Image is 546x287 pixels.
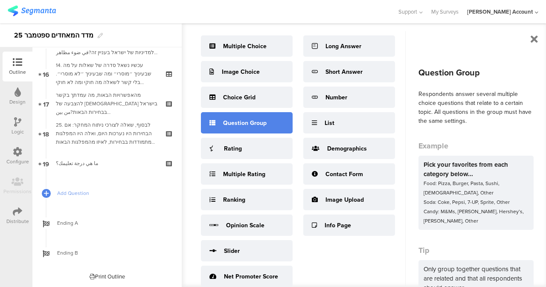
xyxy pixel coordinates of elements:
div: Configure [6,158,29,165]
a: Ending B [35,238,180,268]
div: Multiple Choice [223,42,267,51]
span: Support [398,8,417,16]
div: Short Answer [325,67,363,76]
div: Question Group [223,119,267,128]
div: מהאפשרויות הבאות, מה עמדתך בקשר להצבעה של הערבים בישראל בבחירות הבאות?من بين الخيارات التالية، ما... [56,91,158,116]
div: Image Upload [325,195,364,204]
div: 25. לבסוף, שאלה לצורכי ניתוח המחקר: אם הבחירות היו נערכות היום, ואלה היו המפלגות שמתמודדות בבחירו... [56,121,158,146]
div: List [325,119,334,128]
div: Opinion Scale [226,221,264,230]
div: Example [418,140,534,151]
div: Tip [418,245,534,256]
div: Rating [224,144,242,153]
div: ما هي درجة تعليمك؟ [56,159,158,168]
div: Net Promoter Score [224,272,278,281]
span: Ending B [57,249,166,257]
div: Food: Pizza, Burger, Pasta, Sushi, [DEMOGRAPHIC_DATA], Other [424,179,529,197]
div: Multiple Rating [223,170,265,179]
div: Distribute [6,217,29,225]
div: Info Page [325,221,351,230]
div: Choice Grid [223,93,256,102]
div: Ranking [223,195,245,204]
div: Slider [224,246,240,255]
span: Add Question [57,189,166,197]
div: Soda: Coke, Pepsi, 7-UP, Sprite, Other [424,197,529,207]
div: Respondents answer several multiple choice questions that relate to a certain topic. All question... [418,90,534,125]
a: 16 14. עכשיו נשאל סדרה של שאלות על מה שבעיניך ״מוסרי״ ומה שבעיניך ״לא מוסרי״. בלי קשר לשאלה מה חו... [35,59,180,89]
div: Pick your favorites from each category below... [424,160,529,179]
div: Number [325,93,347,102]
span: 16 [43,69,49,78]
div: Print Outline [90,273,125,281]
div: Image Choice [222,67,260,76]
div: Design [9,98,26,106]
div: Demographics [327,144,367,153]
div: Question Group [418,66,534,79]
span: 17 [43,99,49,108]
div: Logic [12,128,24,136]
a: 19 ما هي درجة تعليمك؟ [35,148,180,178]
span: 15 [43,39,49,49]
div: [PERSON_NAME] Account [467,8,533,16]
a: 18 25. לבסוף, שאלה לצורכי ניתוח המחקר: אם הבחירות היו נערכות היום, ואלה היו המפלגות שמתמודדות בבח... [35,119,180,148]
div: Contact Form [325,170,363,179]
div: Long Answer [325,42,361,51]
span: 18 [43,129,49,138]
div: מדד המאחדים ספטמבר 25 [14,29,93,42]
div: Candy: M&Ms, [PERSON_NAME], Hershey’s, [PERSON_NAME], Other [424,207,529,226]
div: 14. עכשיו נשאל סדרה של שאלות על מה שבעיניך ״מוסרי״ ומה שבעיניך ״לא מוסרי״. בלי קשר לשאלה מה חוקי ... [56,61,158,87]
span: Ending A [57,219,166,227]
span: 19 [43,159,49,168]
div: Outline [9,68,26,76]
a: Ending A [35,208,180,238]
a: 17 מהאפשרויות הבאות, מה עמדתך בקשר להצבעה של [DEMOGRAPHIC_DATA] בישראל בבחירות הבאות?من بين [DEMO... [35,89,180,119]
img: segmanta logo [8,6,56,16]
